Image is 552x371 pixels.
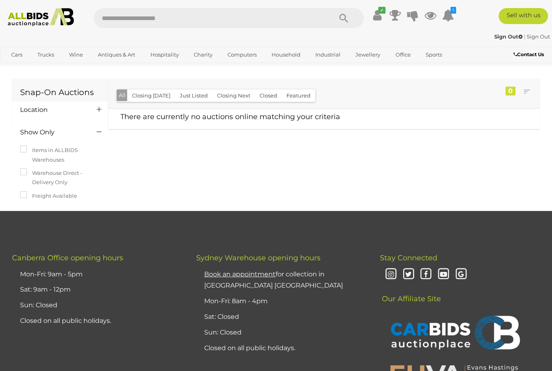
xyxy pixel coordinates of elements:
[202,325,360,341] li: Sun: Closed
[324,8,364,28] button: Search
[513,51,544,57] b: Contact Us
[282,89,315,102] button: Featured
[117,89,128,101] button: All
[127,89,175,102] button: Closing [DATE]
[513,50,546,59] a: Contact Us
[6,61,73,75] a: [GEOGRAPHIC_DATA]
[20,168,100,187] label: Warehouse Direct - Delivery Only
[120,112,340,121] span: There are currently no auctions online matching your criteria
[454,268,468,282] i: Google
[494,33,524,40] a: Sign Out
[6,48,28,61] a: Cars
[20,88,100,97] h1: Snap-On Auctions
[20,129,85,136] h4: Show Only
[204,270,276,278] u: Book an appointment
[384,268,398,282] i: Instagram
[18,298,176,313] li: Sun: Closed
[386,307,522,360] img: CARBIDS Auctionplace
[442,8,454,22] a: 1
[93,48,140,61] a: Antiques & Art
[145,48,184,61] a: Hospitality
[499,8,548,24] a: Sell with us
[202,341,360,356] li: Closed on all public holidays.
[18,267,176,282] li: Mon-Fri: 9am - 5pm
[202,309,360,325] li: Sat: Closed
[204,270,343,290] a: Book an appointmentfor collection in [GEOGRAPHIC_DATA] [GEOGRAPHIC_DATA]
[12,253,123,262] span: Canberra Office opening hours
[380,282,441,303] span: Our Affiliate Site
[451,7,456,14] i: 1
[212,89,255,102] button: Closing Next
[371,8,384,22] a: ✔
[255,89,282,102] button: Closed
[527,33,550,40] a: Sign Out
[18,282,176,298] li: Sat: 9am - 12pm
[350,48,386,61] a: Jewellery
[18,313,176,329] li: Closed on all public holidays.
[390,48,416,61] a: Office
[436,268,451,282] i: Youtube
[32,48,59,61] a: Trucks
[380,253,437,262] span: Stay Connected
[20,146,100,164] label: Items in ALLBIDS Warehouses
[524,33,526,40] span: |
[402,268,416,282] i: Twitter
[494,33,523,40] strong: Sign Out
[196,253,321,262] span: Sydney Warehouse opening hours
[20,191,77,201] label: Freight Available
[310,48,346,61] a: Industrial
[175,89,213,102] button: Just Listed
[4,8,78,26] img: Allbids.com.au
[64,48,88,61] a: Wine
[202,294,360,309] li: Mon-Fri: 8am - 4pm
[420,48,447,61] a: Sports
[222,48,262,61] a: Computers
[20,106,85,114] h4: Location
[189,48,218,61] a: Charity
[378,7,386,14] i: ✔
[419,268,433,282] i: Facebook
[266,48,306,61] a: Household
[505,87,515,95] div: 0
